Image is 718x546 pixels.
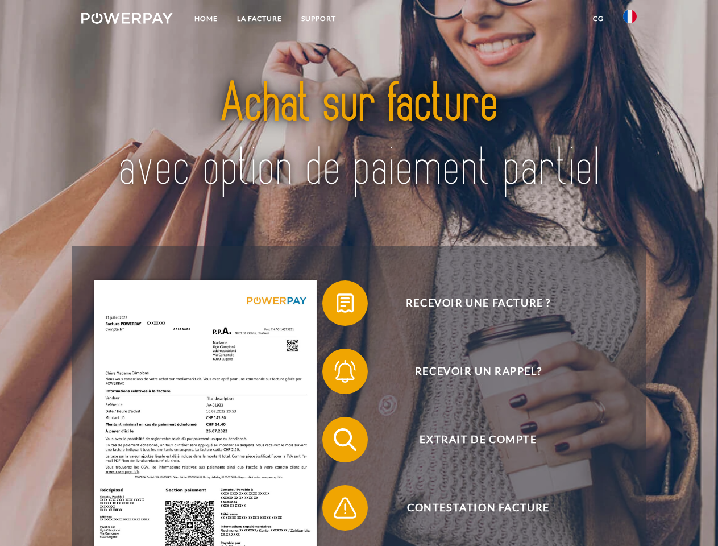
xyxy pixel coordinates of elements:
[331,425,359,454] img: qb_search.svg
[339,417,617,462] span: Extrait de compte
[331,494,359,522] img: qb_warning.svg
[339,349,617,394] span: Recevoir un rappel?
[339,485,617,531] span: Contestation Facture
[322,349,618,394] button: Recevoir un rappel?
[292,9,346,29] a: Support
[81,13,173,24] img: logo-powerpay-white.svg
[109,55,609,218] img: title-powerpay_fr.svg
[331,357,359,386] img: qb_bell.svg
[339,280,617,326] span: Recevoir une facture ?
[583,9,613,29] a: CG
[322,417,618,462] button: Extrait de compte
[623,10,637,23] img: fr
[322,280,618,326] button: Recevoir une facture ?
[322,485,618,531] button: Contestation Facture
[227,9,292,29] a: LA FACTURE
[185,9,227,29] a: Home
[331,289,359,317] img: qb_bill.svg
